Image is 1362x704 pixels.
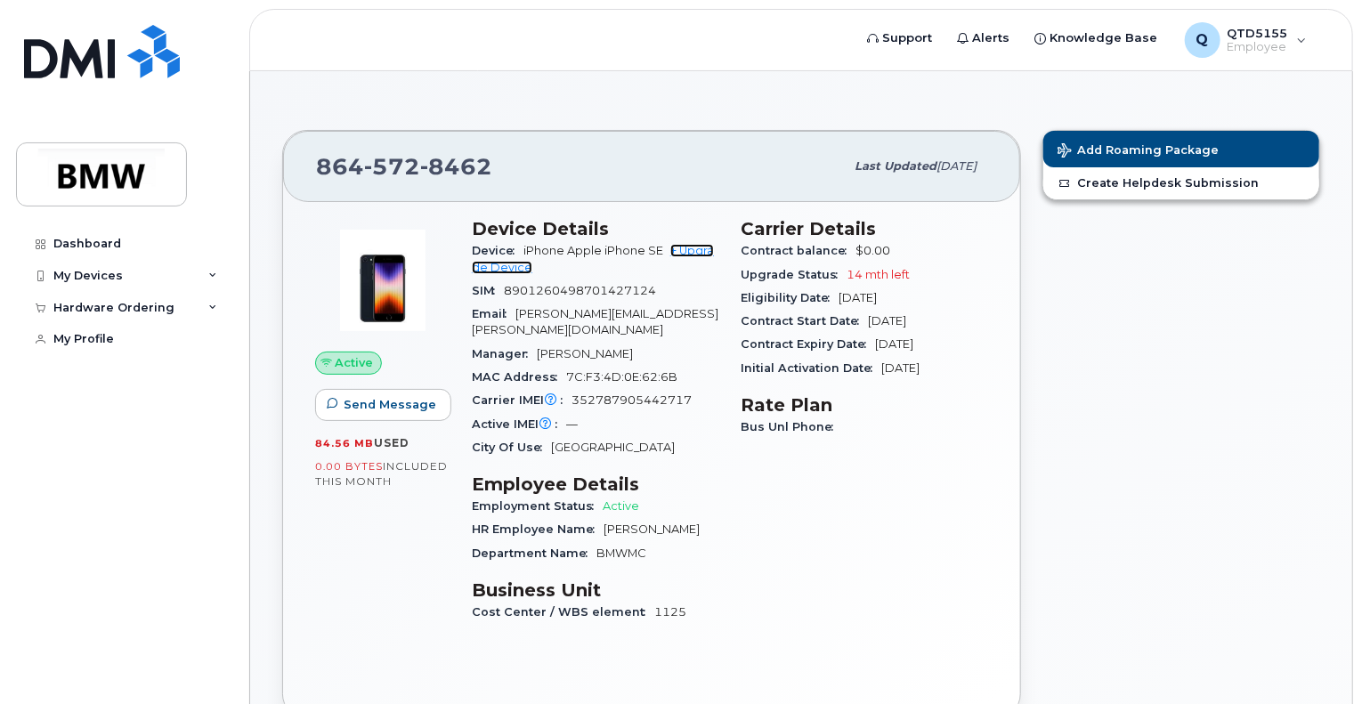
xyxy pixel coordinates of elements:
[855,244,890,257] span: $0.00
[566,370,677,384] span: 7C:F3:4D:0E:62:6B
[741,361,881,375] span: Initial Activation Date
[572,393,692,407] span: 352787905442717
[315,460,383,473] span: 0.00 Bytes
[472,370,566,384] span: MAC Address
[472,218,719,239] h3: Device Details
[472,579,719,601] h3: Business Unit
[472,244,714,273] a: + Upgrade Device
[344,396,436,413] span: Send Message
[472,393,572,407] span: Carrier IMEI
[1043,167,1319,199] a: Create Helpdesk Submission
[329,227,436,334] img: image20231002-3703462-10zne2t.jpeg
[472,417,566,431] span: Active IMEI
[741,394,988,416] h3: Rate Plan
[741,291,839,304] span: Eligibility Date
[1058,143,1219,160] span: Add Roaming Package
[741,337,875,351] span: Contract Expiry Date
[847,268,910,281] span: 14 mth left
[364,153,420,180] span: 572
[566,417,578,431] span: —
[472,441,551,454] span: City Of Use
[875,337,913,351] span: [DATE]
[855,159,936,173] span: Last updated
[316,153,492,180] span: 864
[596,546,646,560] span: BMWMC
[420,153,492,180] span: 8462
[472,546,596,560] span: Department Name
[741,218,988,239] h3: Carrier Details
[472,307,718,336] span: [PERSON_NAME][EMAIL_ADDRESS][PERSON_NAME][DOMAIN_NAME]
[315,437,374,449] span: 84.56 MB
[936,159,977,173] span: [DATE]
[654,605,686,619] span: 1125
[472,307,515,320] span: Email
[1043,131,1319,167] button: Add Roaming Package
[551,441,675,454] span: [GEOGRAPHIC_DATA]
[472,522,604,536] span: HR Employee Name
[336,354,374,371] span: Active
[1285,627,1349,691] iframe: Messenger Launcher
[472,605,654,619] span: Cost Center / WBS element
[741,244,855,257] span: Contract balance
[523,244,663,257] span: iPhone Apple iPhone SE
[741,268,847,281] span: Upgrade Status
[537,347,633,360] span: [PERSON_NAME]
[741,314,868,328] span: Contract Start Date
[472,499,603,513] span: Employment Status
[604,522,700,536] span: [PERSON_NAME]
[504,284,656,297] span: 8901260498701427124
[839,291,877,304] span: [DATE]
[472,473,719,495] h3: Employee Details
[881,361,920,375] span: [DATE]
[741,420,842,433] span: Bus Unl Phone
[868,314,906,328] span: [DATE]
[472,284,504,297] span: SIM
[603,499,639,513] span: Active
[315,389,451,421] button: Send Message
[472,347,537,360] span: Manager
[472,244,523,257] span: Device
[374,436,409,449] span: used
